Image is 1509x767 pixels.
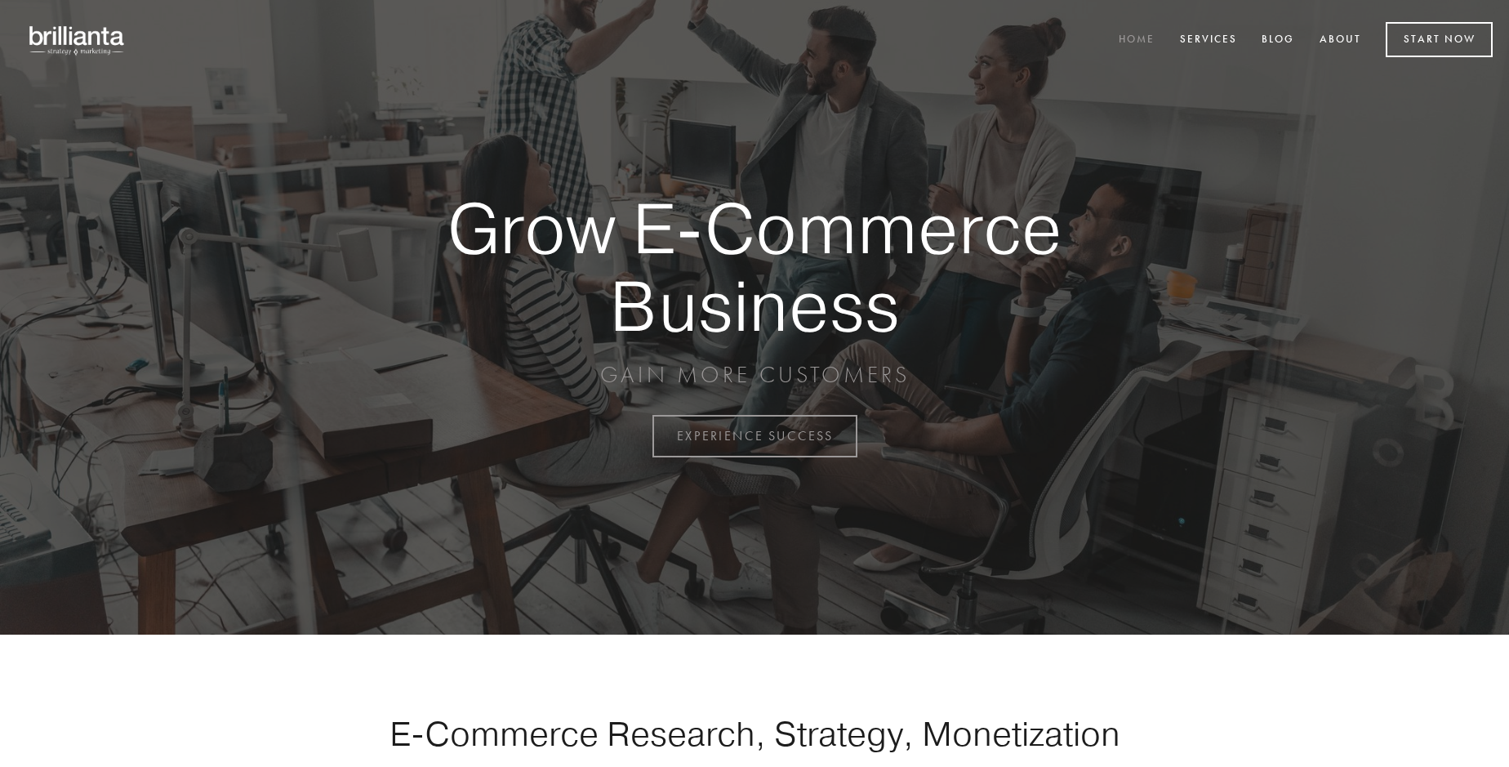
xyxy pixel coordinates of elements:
a: Services [1169,27,1248,54]
a: Blog [1251,27,1305,54]
a: Start Now [1386,22,1493,57]
a: Home [1108,27,1165,54]
p: GAIN MORE CUSTOMERS [390,360,1119,390]
a: EXPERIENCE SUCCESS [652,415,857,457]
strong: Grow E-Commerce Business [390,190,1119,344]
h1: E-Commerce Research, Strategy, Monetization [338,713,1171,754]
img: brillianta - research, strategy, marketing [16,16,139,64]
a: About [1309,27,1372,54]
